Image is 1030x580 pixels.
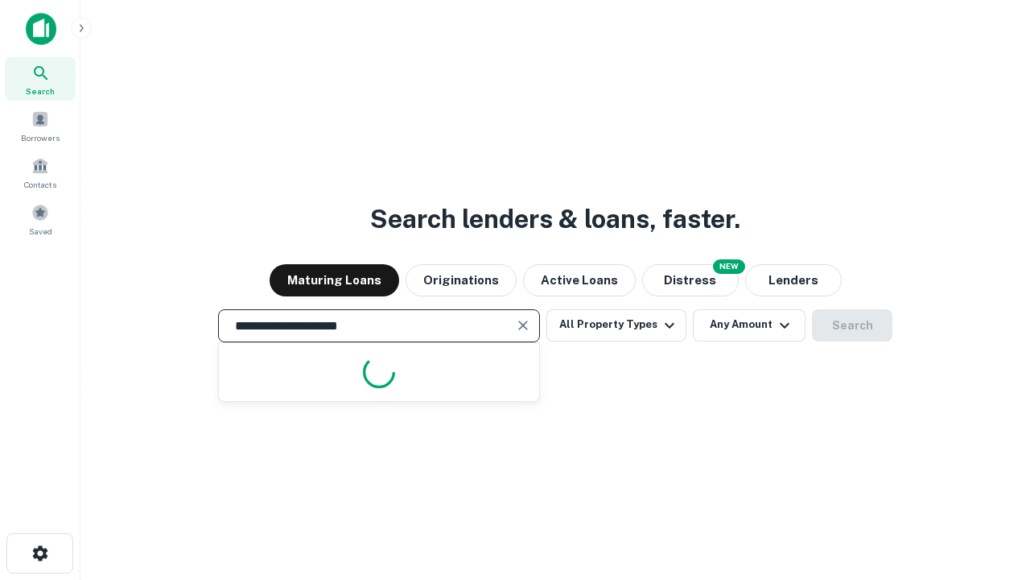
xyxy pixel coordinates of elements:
span: Search [26,85,55,97]
a: Borrowers [5,104,76,147]
button: Search distressed loans with lien and other non-mortgage details. [642,264,739,296]
button: Any Amount [693,309,805,342]
a: Search [5,57,76,101]
iframe: Chat Widget [950,451,1030,528]
span: Borrowers [21,131,60,144]
a: Contacts [5,151,76,194]
a: Saved [5,197,76,241]
img: capitalize-icon.png [26,13,56,45]
span: Contacts [24,178,56,191]
button: All Property Types [546,309,686,342]
button: Active Loans [523,264,636,296]
span: Saved [29,225,52,238]
button: Clear [512,314,534,337]
button: Maturing Loans [270,264,399,296]
button: Lenders [745,264,842,296]
div: NEW [713,259,745,274]
button: Originations [406,264,517,296]
h3: Search lenders & loans, faster. [370,200,740,238]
